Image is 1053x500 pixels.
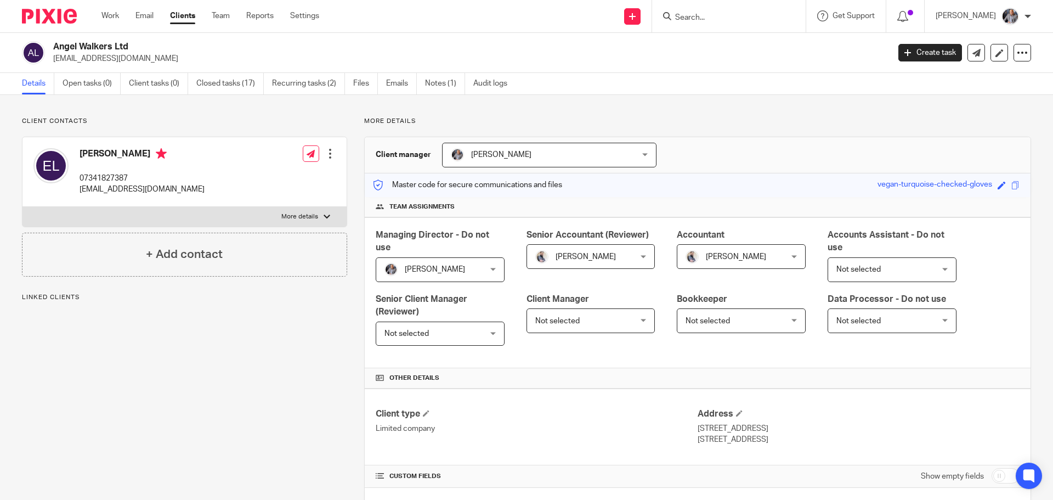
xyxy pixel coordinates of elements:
[535,250,548,263] img: Pixie%2002.jpg
[135,10,154,21] a: Email
[384,263,398,276] img: -%20%20-%20studio@ingrained.co.uk%20for%20%20-20220223%20at%20101413%20-%201W1A2026.jpg
[405,266,465,273] span: [PERSON_NAME]
[63,73,121,94] a: Open tasks (0)
[677,231,724,239] span: Accountant
[22,9,77,24] img: Pixie
[376,231,489,252] span: Managing Director - Do not use
[384,330,429,338] span: Not selected
[101,10,119,21] a: Work
[386,73,417,94] a: Emails
[677,295,727,304] span: Bookkeeper
[836,317,881,325] span: Not selected
[828,295,946,304] span: Data Processor - Do not use
[196,73,264,94] a: Closed tasks (17)
[22,293,347,302] p: Linked clients
[22,41,45,64] img: svg%3E
[353,73,378,94] a: Files
[22,117,347,126] p: Client contacts
[53,41,716,53] h2: Angel Walkers Ltd
[53,53,882,64] p: [EMAIL_ADDRESS][DOMAIN_NAME]
[898,44,962,61] a: Create task
[33,148,69,183] img: svg%3E
[473,73,516,94] a: Audit logs
[836,266,881,273] span: Not selected
[170,10,195,21] a: Clients
[686,317,730,325] span: Not selected
[80,184,205,195] p: [EMAIL_ADDRESS][DOMAIN_NAME]
[376,408,698,420] h4: Client type
[828,231,944,252] span: Accounts Assistant - Do not use
[877,179,992,192] div: vegan-turquoise-checked-gloves
[80,173,205,184] p: 07341827387
[246,10,274,21] a: Reports
[535,317,580,325] span: Not selected
[389,203,455,211] span: Team assignments
[376,295,467,316] span: Senior Client Manager (Reviewer)
[921,471,984,482] label: Show empty fields
[364,117,1031,126] p: More details
[146,246,223,263] h4: + Add contact
[686,250,699,263] img: Pixie%2002.jpg
[281,212,318,221] p: More details
[833,12,875,20] span: Get Support
[526,231,649,239] span: Senior Accountant (Reviewer)
[376,423,698,434] p: Limited company
[698,423,1020,434] p: [STREET_ADDRESS]
[706,253,766,261] span: [PERSON_NAME]
[389,374,439,383] span: Other details
[290,10,319,21] a: Settings
[936,10,996,21] p: [PERSON_NAME]
[698,434,1020,445] p: [STREET_ADDRESS]
[129,73,188,94] a: Client tasks (0)
[471,151,531,159] span: [PERSON_NAME]
[376,472,698,481] h4: CUSTOM FIELDS
[425,73,465,94] a: Notes (1)
[451,148,464,161] img: -%20%20-%20studio@ingrained.co.uk%20for%20%20-20220223%20at%20101413%20-%201W1A2026.jpg
[376,149,431,160] h3: Client manager
[80,148,205,162] h4: [PERSON_NAME]
[1001,8,1019,25] img: -%20%20-%20studio@ingrained.co.uk%20for%20%20-20220223%20at%20101413%20-%201W1A2026.jpg
[698,408,1020,420] h4: Address
[526,295,589,304] span: Client Manager
[674,13,773,23] input: Search
[272,73,345,94] a: Recurring tasks (2)
[22,73,54,94] a: Details
[373,179,562,190] p: Master code for secure communications and files
[556,253,616,261] span: [PERSON_NAME]
[212,10,230,21] a: Team
[156,148,167,159] i: Primary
